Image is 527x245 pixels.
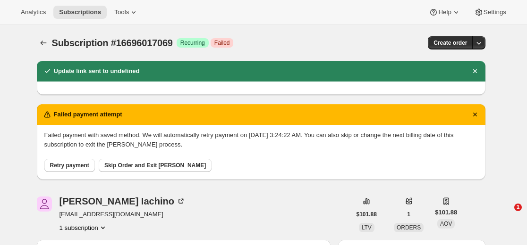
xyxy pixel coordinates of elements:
[59,8,101,16] span: Subscriptions
[440,220,452,227] span: AOV
[99,159,212,172] button: Skip Order and Exit [PERSON_NAME]
[54,66,140,76] h2: Update link sent to undefined
[438,8,451,16] span: Help
[59,196,186,206] div: [PERSON_NAME] Iachino
[484,8,506,16] span: Settings
[21,8,46,16] span: Analytics
[362,224,372,231] span: LTV
[54,110,122,119] h2: Failed payment attempt
[37,36,50,49] button: Subscriptions
[468,108,482,121] button: Dismiss notification
[495,204,518,226] iframe: Intercom live chat
[357,211,377,218] span: $101.88
[104,162,206,169] span: Skip Order and Exit [PERSON_NAME]
[514,204,522,211] span: 1
[44,131,478,149] p: Failed payment with saved method. We will automatically retry payment on [DATE] 3:24:22 AM. You c...
[180,39,205,47] span: Recurring
[52,38,173,48] span: Subscription #16696017069
[435,208,457,217] span: $101.88
[397,224,421,231] span: ORDERS
[109,6,144,19] button: Tools
[351,208,382,221] button: $101.88
[15,6,51,19] button: Analytics
[433,39,467,47] span: Create order
[44,159,95,172] button: Retry payment
[468,65,482,78] button: Dismiss notification
[59,210,186,219] span: [EMAIL_ADDRESS][DOMAIN_NAME]
[214,39,230,47] span: Failed
[59,223,108,232] button: Product actions
[407,211,410,218] span: 1
[428,36,473,49] button: Create order
[468,6,512,19] button: Settings
[423,6,466,19] button: Help
[53,6,107,19] button: Subscriptions
[114,8,129,16] span: Tools
[401,208,416,221] button: 1
[50,162,89,169] span: Retry payment
[37,196,52,212] span: Anna Iachino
